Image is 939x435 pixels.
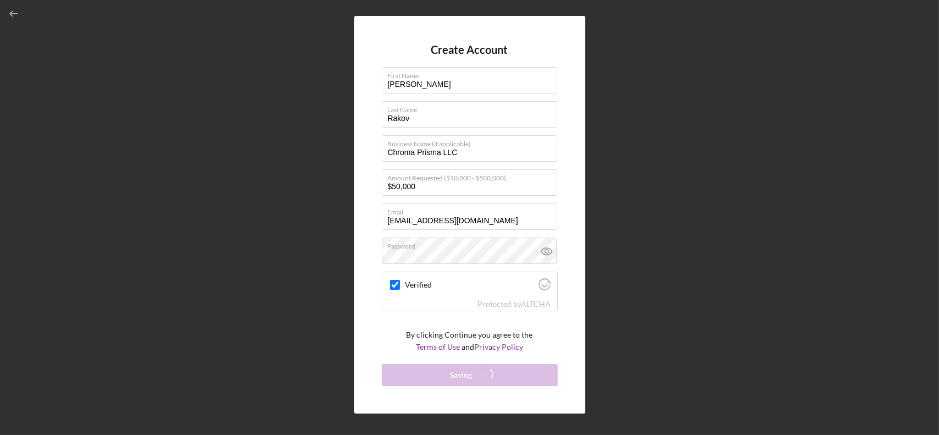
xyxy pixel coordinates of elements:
a: Privacy Policy [474,342,523,351]
p: By clicking Continue you agree to the and [407,329,533,354]
h4: Create Account [431,43,508,56]
button: Saving [382,364,558,386]
div: Protected by [477,300,551,309]
a: Terms of Use [416,342,460,351]
a: Visit Altcha.org [521,299,551,309]
label: Password [388,238,557,250]
label: Business Name (if applicable) [388,136,557,148]
label: Amount Requested ($10,000 - $500,000) [388,170,557,182]
div: Saving [451,364,473,386]
label: First Name [388,68,557,80]
label: Last Name [388,102,557,114]
label: Verified [405,280,535,289]
a: Visit Altcha.org [539,283,551,292]
label: Email [388,204,557,216]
